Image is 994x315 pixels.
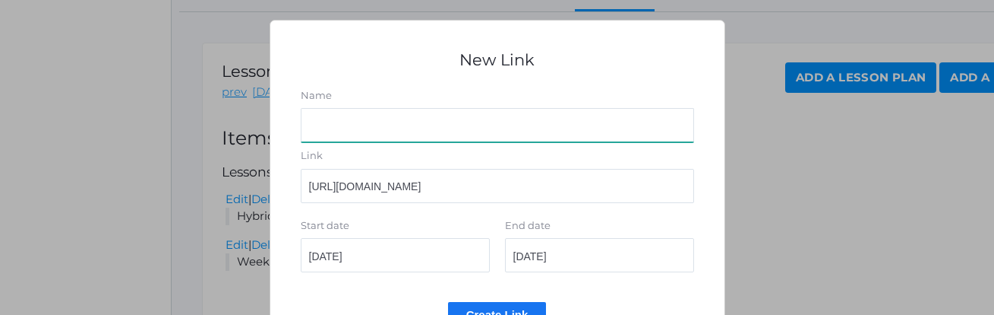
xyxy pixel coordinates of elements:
[301,218,349,234] label: Start date
[505,218,551,234] label: End date
[301,148,694,164] label: Link
[301,51,694,68] h1: New Link
[301,88,694,103] label: Name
